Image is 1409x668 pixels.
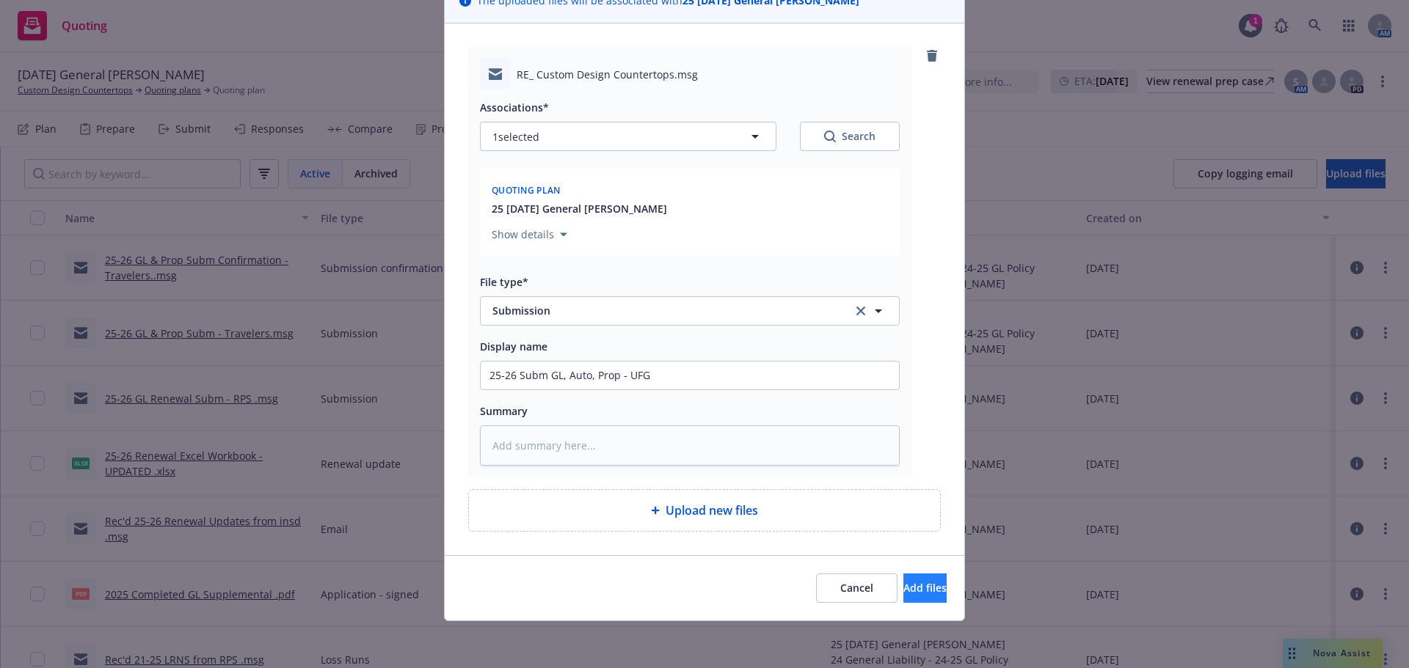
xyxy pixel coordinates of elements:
[480,339,547,353] span: Display name
[840,581,873,595] span: Cancel
[481,361,899,389] input: Add display name here...
[666,502,758,519] span: Upload new files
[468,489,941,532] div: Upload new files
[492,201,667,216] button: 25 [DATE] General [PERSON_NAME]
[492,184,561,197] span: Quoting plan
[480,275,528,289] span: File type*
[480,122,776,151] button: 1selected
[492,303,832,318] span: Submission
[824,129,875,144] div: Search
[517,67,698,82] span: RE_ Custom Design Countertops.msg
[824,131,836,142] svg: Search
[903,573,947,603] button: Add files
[480,404,528,418] span: Summary
[486,226,573,243] button: Show details
[800,122,900,151] button: SearchSearch
[903,581,947,595] span: Add files
[923,47,941,65] a: remove
[480,100,549,114] span: Associations*
[480,296,900,326] button: Submissionclear selection
[816,573,898,603] button: Cancel
[852,302,870,320] a: clear selection
[492,129,539,144] span: 1 selected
